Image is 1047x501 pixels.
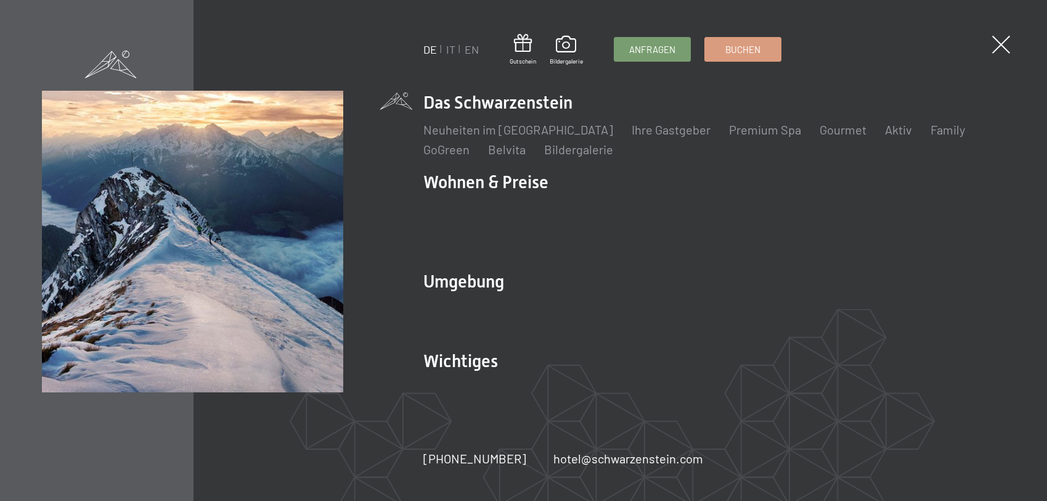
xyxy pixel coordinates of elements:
[632,122,711,137] a: Ihre Gastgeber
[423,450,526,467] a: [PHONE_NUMBER]
[885,122,912,137] a: Aktiv
[510,57,536,65] span: Gutschein
[423,43,437,56] a: DE
[550,36,583,65] a: Bildergalerie
[423,451,526,466] span: [PHONE_NUMBER]
[725,43,760,56] span: Buchen
[550,57,583,65] span: Bildergalerie
[553,450,703,467] a: hotel@schwarzenstein.com
[510,34,536,65] a: Gutschein
[614,38,690,61] a: Anfragen
[820,122,866,137] a: Gourmet
[629,43,675,56] span: Anfragen
[465,43,479,56] a: EN
[544,142,613,157] a: Bildergalerie
[931,122,965,137] a: Family
[423,122,613,137] a: Neuheiten im [GEOGRAPHIC_DATA]
[488,142,526,157] a: Belvita
[705,38,781,61] a: Buchen
[423,142,470,157] a: GoGreen
[446,43,455,56] a: IT
[729,122,801,137] a: Premium Spa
